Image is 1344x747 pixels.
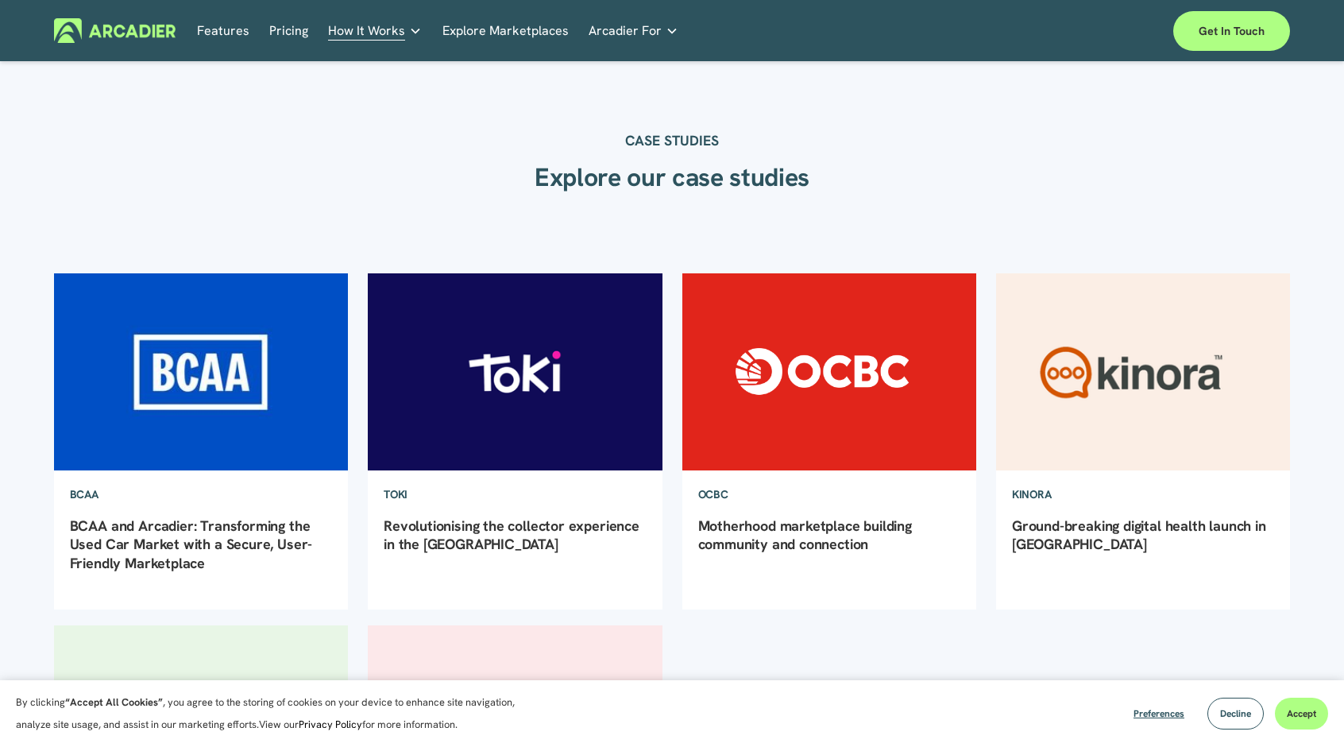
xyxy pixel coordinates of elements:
strong: Explore our case studies [535,161,809,194]
strong: “Accept All Cookies” [65,695,163,709]
a: Ground-breaking digital health launch in [GEOGRAPHIC_DATA] [1012,517,1266,553]
a: folder dropdown [328,18,422,43]
span: Preferences [1134,707,1184,720]
a: TOKI [368,471,423,517]
a: OCBC [682,471,744,517]
a: Explore Marketplaces [442,18,569,43]
img: BCAA and Arcadier: Transforming the Used Car Market with a Secure, User-Friendly Marketplace [52,273,350,471]
img: Ground-breaking digital health launch in Australia [994,273,1292,471]
img: Arcadier [54,18,176,43]
a: folder dropdown [589,18,678,43]
button: Decline [1207,698,1264,730]
a: Pricing [269,18,308,43]
a: Get in touch [1173,11,1290,51]
span: How It Works [328,20,405,42]
a: BCAA [54,471,114,517]
a: Privacy Policy [299,718,362,731]
span: Arcadier For [589,20,662,42]
strong: CASE STUDIES [625,131,719,149]
img: Motherhood marketplace building community and connection [681,273,978,471]
img: Revolutionising the collector experience in the Philippines [366,273,663,471]
p: By clicking , you agree to the storing of cookies on your device to enhance site navigation, anal... [16,691,532,736]
a: Revolutionising the collector experience in the [GEOGRAPHIC_DATA] [384,517,639,553]
span: Decline [1220,707,1251,720]
a: Kinora [996,471,1067,517]
a: Features [197,18,249,43]
button: Preferences [1122,698,1196,730]
span: Accept [1287,707,1316,720]
a: Motherhood marketplace building community and connection [698,517,912,553]
button: Accept [1275,698,1328,730]
a: BCAA and Arcadier: Transforming the Used Car Market with a Secure, User-Friendly Marketplace [70,517,313,572]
